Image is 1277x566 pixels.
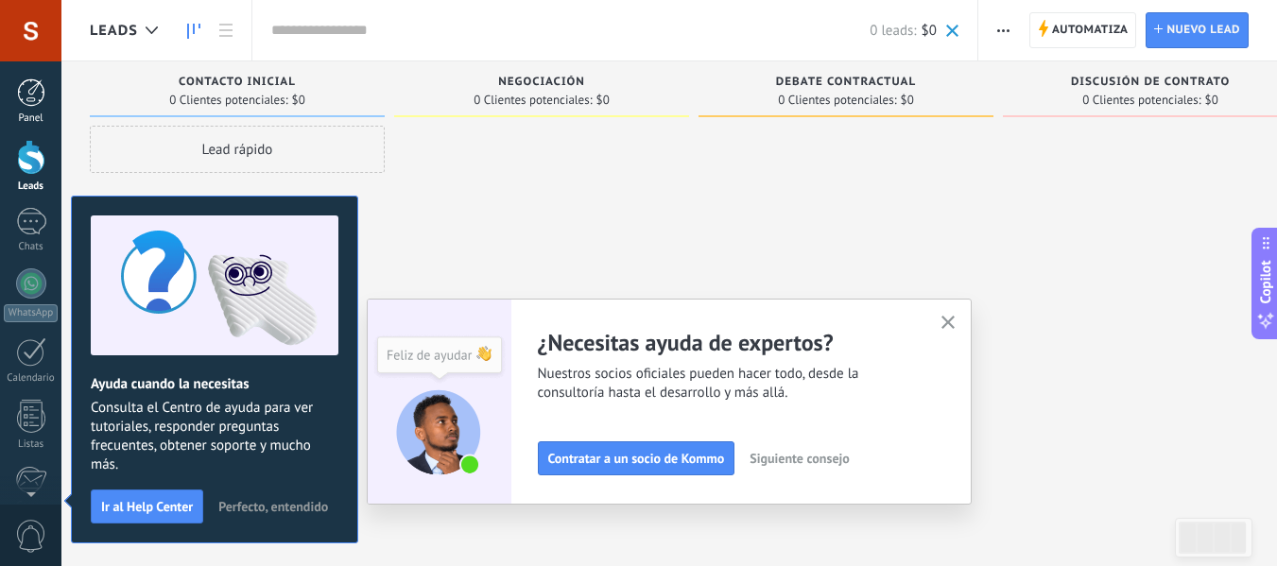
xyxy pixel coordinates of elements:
span: Negociación [498,76,585,89]
span: Leads [90,22,138,40]
span: Nuevo lead [1166,13,1240,47]
a: Nuevo lead [1146,12,1249,48]
div: Contacto inicial [99,76,375,92]
span: Automatiza [1052,13,1129,47]
span: 0 Clientes potenciales: [169,94,287,106]
button: Siguiente consejo [742,444,858,472]
span: 0 leads: [870,22,916,40]
a: Lista [210,12,242,49]
div: Leads [4,180,59,193]
span: 0 Clientes potenciales: [474,94,592,106]
span: Debate contractual [776,76,916,89]
span: Ir al Help Center [101,500,193,513]
div: Panel [4,112,59,125]
div: Debate contractual [708,76,984,92]
span: Contratar a un socio de Kommo [548,452,725,465]
button: Contratar a un socio de Kommo [538,441,735,475]
h2: Ayuda cuando la necesitas [91,375,338,393]
div: WhatsApp [4,304,58,322]
span: $0 [922,22,937,40]
span: Discusión de contrato [1071,76,1230,89]
span: Perfecto, entendido [218,500,328,513]
div: Negociación [404,76,680,92]
div: Chats [4,241,59,253]
span: 0 Clientes potenciales: [778,94,896,106]
span: $0 [1205,94,1218,106]
span: Contacto inicial [179,76,296,89]
a: Leads [178,12,210,49]
div: Lead rápido [90,126,385,173]
span: $0 [292,94,305,106]
button: Perfecto, entendido [210,492,337,521]
span: Nuestros socios oficiales pueden hacer todo, desde la consultoría hasta el desarrollo y más allá. [538,365,918,403]
div: Listas [4,438,59,451]
button: Ir al Help Center [91,489,203,523]
span: $0 [596,94,610,106]
span: 0 Clientes potenciales: [1082,94,1200,106]
span: $0 [901,94,914,106]
h2: ¿Necesitas ayuda de expertos? [538,328,918,357]
div: Calendario [4,372,59,385]
span: Copilot [1256,260,1275,303]
a: Automatiza [1029,12,1137,48]
button: Más [990,12,1017,48]
span: Consulta el Centro de ayuda para ver tutoriales, responder preguntas frecuentes, obtener soporte ... [91,399,338,474]
span: Siguiente consejo [751,452,850,465]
